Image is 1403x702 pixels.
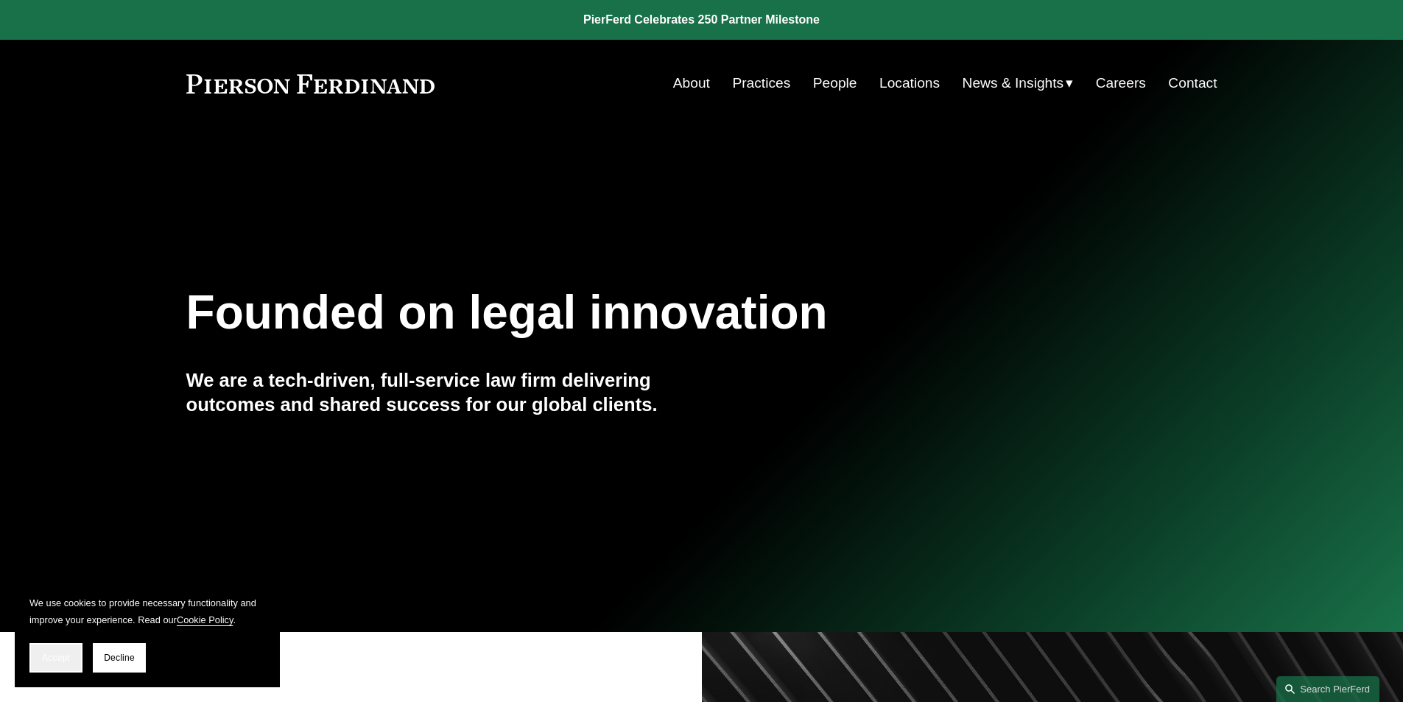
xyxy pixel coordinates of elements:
[732,69,790,97] a: Practices
[673,69,710,97] a: About
[29,643,82,673] button: Accept
[93,643,146,673] button: Decline
[1096,69,1146,97] a: Careers
[29,594,265,628] p: We use cookies to provide necessary functionality and improve your experience. Read our .
[1276,676,1379,702] a: Search this site
[104,653,135,663] span: Decline
[42,653,70,663] span: Accept
[186,368,702,416] h4: We are a tech-driven, full-service law firm delivering outcomes and shared success for our global...
[813,69,857,97] a: People
[963,71,1064,96] span: News & Insights
[15,580,280,687] section: Cookie banner
[963,69,1074,97] a: folder dropdown
[186,286,1046,340] h1: Founded on legal innovation
[879,69,940,97] a: Locations
[177,614,233,625] a: Cookie Policy
[1168,69,1217,97] a: Contact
